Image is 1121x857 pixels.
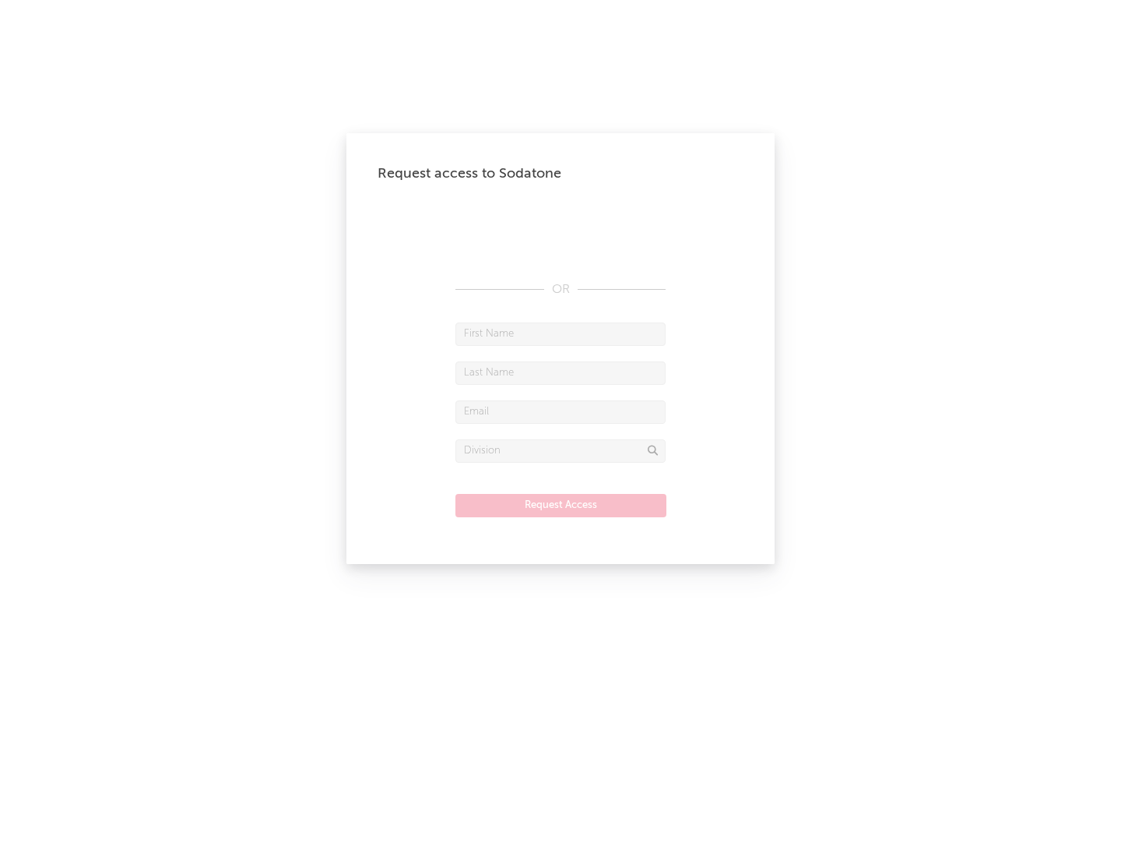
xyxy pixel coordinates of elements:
div: OR [455,280,666,299]
button: Request Access [455,494,666,517]
input: Email [455,400,666,424]
input: First Name [455,323,666,346]
input: Last Name [455,361,666,385]
div: Request access to Sodatone [378,164,743,183]
input: Division [455,439,666,463]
